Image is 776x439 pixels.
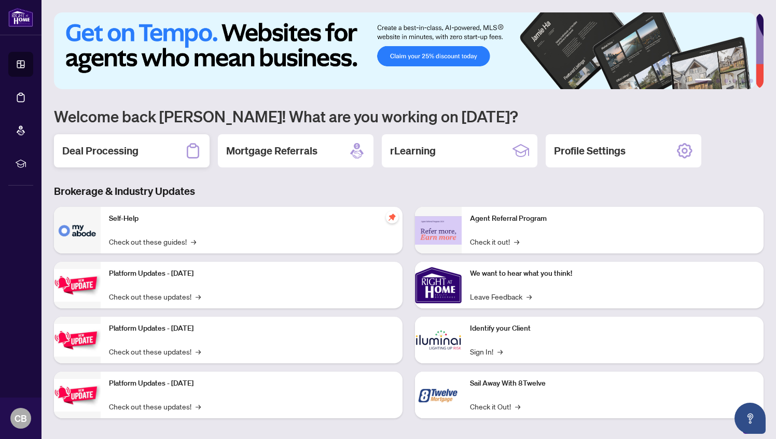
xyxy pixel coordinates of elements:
[741,79,745,83] button: 5
[415,262,462,308] img: We want to hear what you think!
[226,144,317,158] h2: Mortgage Referrals
[54,379,101,412] img: Platform Updates - June 23, 2025
[54,106,764,126] h1: Welcome back [PERSON_NAME]! What are you working on [DATE]?
[196,401,201,412] span: →
[109,401,201,412] a: Check out these updates!→
[109,323,394,334] p: Platform Updates - [DATE]
[109,213,394,224] p: Self-Help
[54,324,101,357] img: Platform Updates - July 8, 2025
[390,144,436,158] h2: rLearning
[15,411,27,426] span: CB
[470,346,503,357] a: Sign In!→
[196,291,201,302] span: →
[735,403,766,434] button: Open asap
[470,401,520,412] a: Check it Out!→
[196,346,201,357] span: →
[515,401,520,412] span: →
[749,79,753,83] button: 6
[526,291,532,302] span: →
[554,144,626,158] h2: Profile Settings
[415,372,462,418] img: Sail Away With 8Twelve
[191,236,196,247] span: →
[8,8,33,27] img: logo
[724,79,728,83] button: 3
[470,378,755,389] p: Sail Away With 8Twelve
[54,269,101,302] img: Platform Updates - July 21, 2025
[415,317,462,363] img: Identify your Client
[732,79,737,83] button: 4
[470,213,755,224] p: Agent Referral Program
[470,291,532,302] a: Leave Feedback→
[386,211,398,223] span: pushpin
[109,268,394,279] p: Platform Updates - [DATE]
[470,236,519,247] a: Check it out!→
[62,144,138,158] h2: Deal Processing
[470,268,755,279] p: We want to hear what you think!
[716,79,720,83] button: 2
[109,378,394,389] p: Platform Updates - [DATE]
[109,291,201,302] a: Check out these updates!→
[54,12,756,89] img: Slide 0
[109,236,196,247] a: Check out these guides!→
[54,184,764,199] h3: Brokerage & Industry Updates
[514,236,519,247] span: →
[695,79,712,83] button: 1
[415,216,462,245] img: Agent Referral Program
[54,207,101,253] img: Self-Help
[109,346,201,357] a: Check out these updates!→
[470,323,755,334] p: Identify your Client
[497,346,503,357] span: →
